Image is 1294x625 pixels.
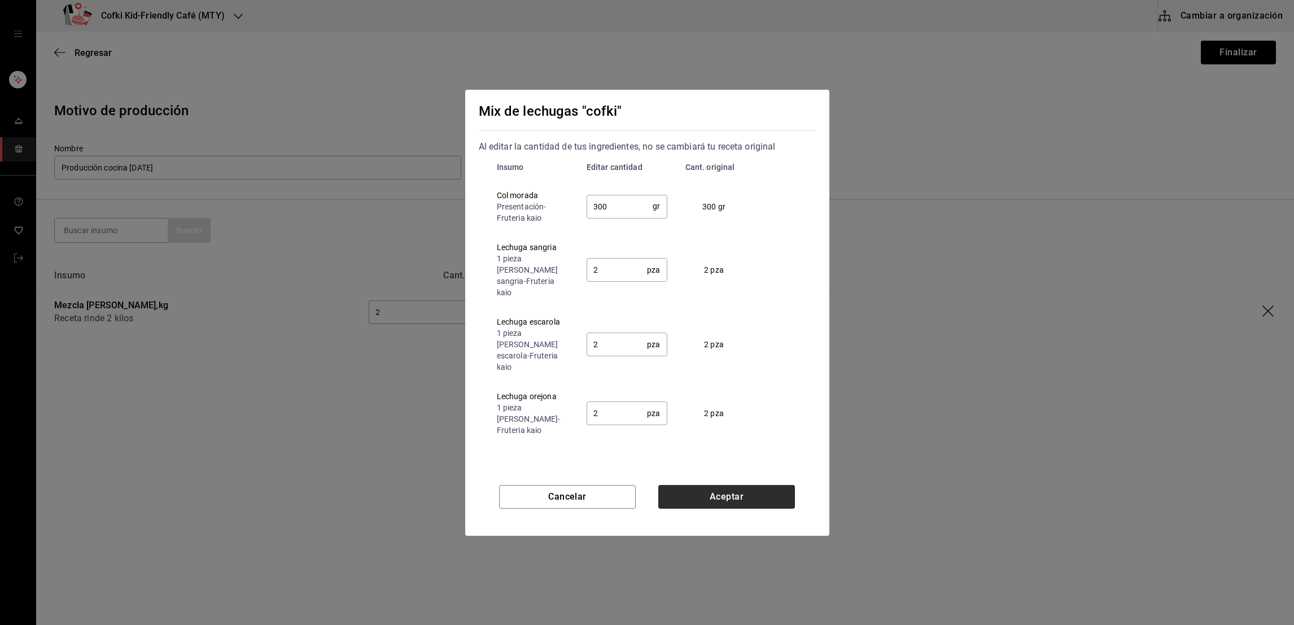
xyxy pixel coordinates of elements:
[479,101,816,121] div: Mix de lechugas "cofki"
[578,154,676,181] th: Editar cantidad
[587,333,667,356] div: pza
[587,195,667,218] div: gr
[704,265,724,274] span: 2 pza
[479,140,816,154] div: Al editar la cantidad de tus ingredientes, no se cambiará tu receta original
[704,340,724,349] span: 2 pza
[497,402,569,436] div: 1 pieza [PERSON_NAME] - Fruteria kaio
[587,259,648,281] input: 0
[497,327,569,373] div: 1 pieza [PERSON_NAME] escarola - Fruteria kaio
[587,401,667,425] div: pza
[704,409,724,418] span: 2 pza
[497,391,569,402] div: Lechuga orejona
[497,242,569,253] div: Lechuga sangria
[587,195,653,217] input: 0
[676,154,761,181] th: Cant. original
[497,201,569,224] div: Presentación - Fruteria kaio
[658,485,795,509] button: Aceptar
[499,485,636,509] button: Cancelar
[587,258,667,282] div: pza
[497,253,569,298] div: 1 pieza [PERSON_NAME] sangria - Fruteria kaio
[587,402,648,425] input: 0
[587,333,648,356] input: 0
[497,190,569,201] div: Col morada
[479,154,578,181] th: Insumo
[497,316,569,327] div: Lechuga escarola
[702,202,725,211] span: 300 gr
